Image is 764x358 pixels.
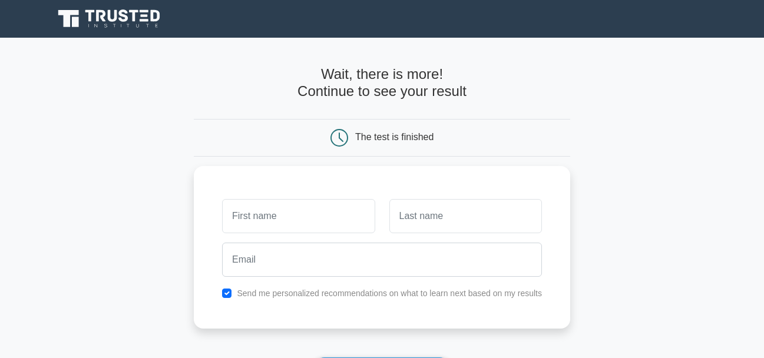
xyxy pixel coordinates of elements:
div: The test is finished [355,132,434,142]
input: Email [222,243,542,277]
input: Last name [389,199,542,233]
h4: Wait, there is more! Continue to see your result [194,66,570,100]
label: Send me personalized recommendations on what to learn next based on my results [237,289,542,298]
input: First name [222,199,375,233]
